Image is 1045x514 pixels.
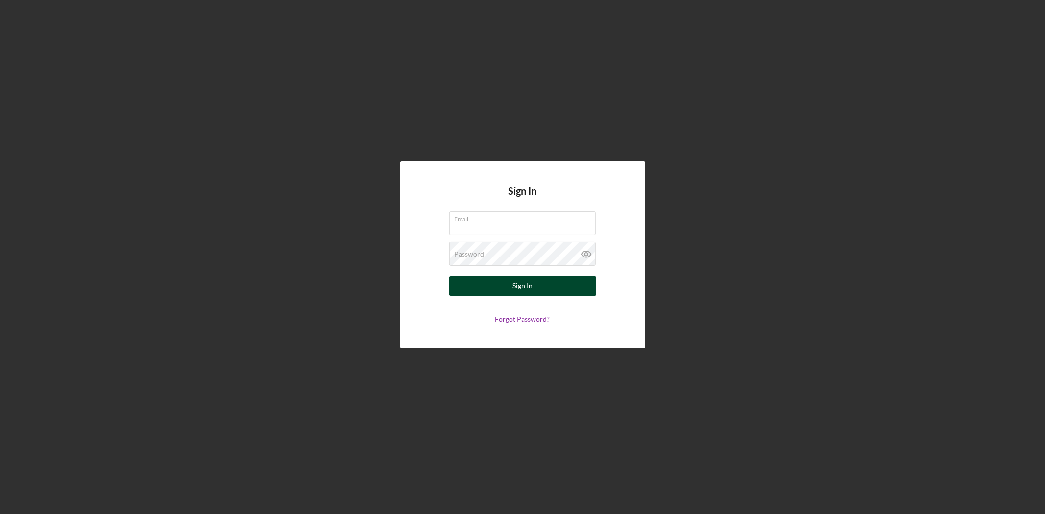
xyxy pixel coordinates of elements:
div: Sign In [512,276,533,296]
h4: Sign In [509,186,537,211]
label: Password [455,250,485,258]
button: Sign In [449,276,596,296]
a: Forgot Password? [495,315,550,323]
label: Email [455,212,596,223]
